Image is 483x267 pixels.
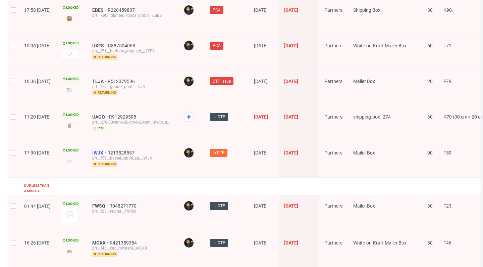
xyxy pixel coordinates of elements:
span: [DATE] [284,240,298,246]
span: 11:20 [DATE] [24,114,51,120]
span: Locked [61,41,80,46]
span: F46. [443,240,453,246]
div: prt__k90__planted_foods_gmbh__EBES [92,13,173,18]
div: prt__f46__cap_mystere__MGXX [92,246,173,251]
a: R512379596 [108,79,136,84]
span: returning [92,252,117,257]
img: Dominik Grosicki [184,41,194,50]
span: F79. [443,79,453,84]
a: TLJA [92,79,108,84]
span: 15:06 [DATE] [24,43,51,48]
span: DTP Issue [213,78,231,84]
span: pim [92,126,105,131]
span: → DTP [213,203,225,209]
span: → DTP [213,240,225,246]
span: Shipping Box [353,7,380,13]
span: White-on-Kraft Mailer Box [353,43,407,48]
img: version_two_editor_design [61,14,77,23]
span: Partners [324,150,342,155]
a: UXFS [92,43,108,48]
span: Partners [324,7,342,13]
span: 30 [427,7,433,13]
a: IWJX [92,150,107,155]
div: prt__k70-30-cm-x-20-cm-x-20-cm__nwtn_gmbh__UAGQ [92,120,173,125]
span: Mailer Box [353,203,375,209]
span: In DTP [213,150,225,156]
a: R912929595 [109,114,138,120]
span: 120 [425,79,433,84]
span: 30 [427,114,433,120]
span: [DATE] [254,114,268,120]
span: 30 [427,240,433,246]
a: R421359384 [110,240,138,246]
span: Partners [324,240,342,246]
img: version_two_editor_design [61,121,77,130]
span: Partners [324,114,342,120]
span: 17:30 [DATE] [24,150,51,155]
span: Locked [61,76,80,82]
a: UAGQ [92,114,109,120]
img: version_two_editor_design [61,85,77,94]
span: [DATE] [254,43,268,48]
span: PCA [213,43,221,49]
span: 30 [427,203,433,209]
div: prt__f23__regina__FWSQ [92,209,173,214]
span: [DATE] [254,7,268,13]
span: [DATE] [284,150,298,155]
span: [DATE] [254,150,268,155]
span: [DATE] [284,79,298,84]
div: prt__f59__bastei_lubbe_ag__IWJX [92,155,173,161]
span: F23. [443,203,453,209]
span: Locked [61,148,80,153]
span: Locked [61,112,80,118]
div: prt__f79__goodiz_print__TLJA [92,84,173,89]
span: F71. [443,43,453,48]
img: version_two_editor_design.png [61,50,77,58]
span: [DATE] [254,240,268,246]
span: Mailer Box [353,79,375,84]
span: F59. [443,150,453,155]
img: Dominik Grosicki [184,5,194,15]
span: R887504068 [108,43,137,48]
a: R048271770 [109,203,138,209]
img: Dominik Grosicki [184,77,194,86]
span: Partners [324,43,342,48]
img: version_two_editor_design [61,157,77,166]
a: MGXX [92,240,110,246]
div: prt__f71__barbara_magistri__UXFS [92,48,173,54]
div: Due less than a minute [24,183,51,194]
span: K90. [443,7,453,13]
a: R213528557 [107,150,136,155]
span: 90 [427,150,433,155]
span: 16:36 [DATE] [24,79,51,84]
span: Locked [61,201,80,207]
a: R220459807 [108,7,136,13]
span: [DATE] [254,203,268,209]
span: 16:26 [DATE] [24,240,51,246]
a: FWSQ [92,203,109,209]
span: shipping-box--274 [353,114,391,120]
span: [DATE] [254,79,268,84]
span: PCA [213,7,221,13]
span: returning [92,54,117,60]
span: [DATE] [284,203,298,209]
span: returning [92,162,117,167]
span: 17:58 [DATE] [24,7,51,13]
span: 60 [427,43,433,48]
a: EBES [92,7,108,13]
span: → DTP [213,114,225,120]
span: 01:44 [DATE] [24,204,51,209]
span: White-on-Kraft Mailer Box [353,240,407,246]
img: Dominik Grosicki [184,148,194,158]
img: Dominik Grosicki [184,238,194,248]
